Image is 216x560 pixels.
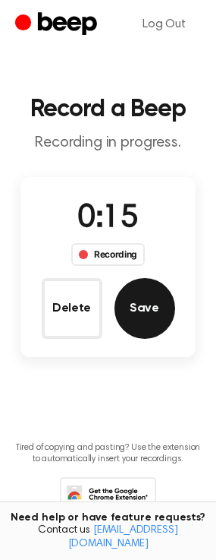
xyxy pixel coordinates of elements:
[12,134,204,153] p: Recording in progress.
[12,442,204,465] p: Tired of copying and pasting? Use the extension to automatically insert your recordings.
[12,97,204,122] h1: Record a Beep
[42,278,102,339] button: Delete Audio Record
[114,278,175,339] button: Save Audio Record
[9,524,207,551] span: Contact us
[71,243,145,266] div: Recording
[127,6,201,43] a: Log Out
[68,525,178,549] a: [EMAIL_ADDRESS][DOMAIN_NAME]
[77,203,138,235] span: 0:15
[15,10,101,40] a: Beep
